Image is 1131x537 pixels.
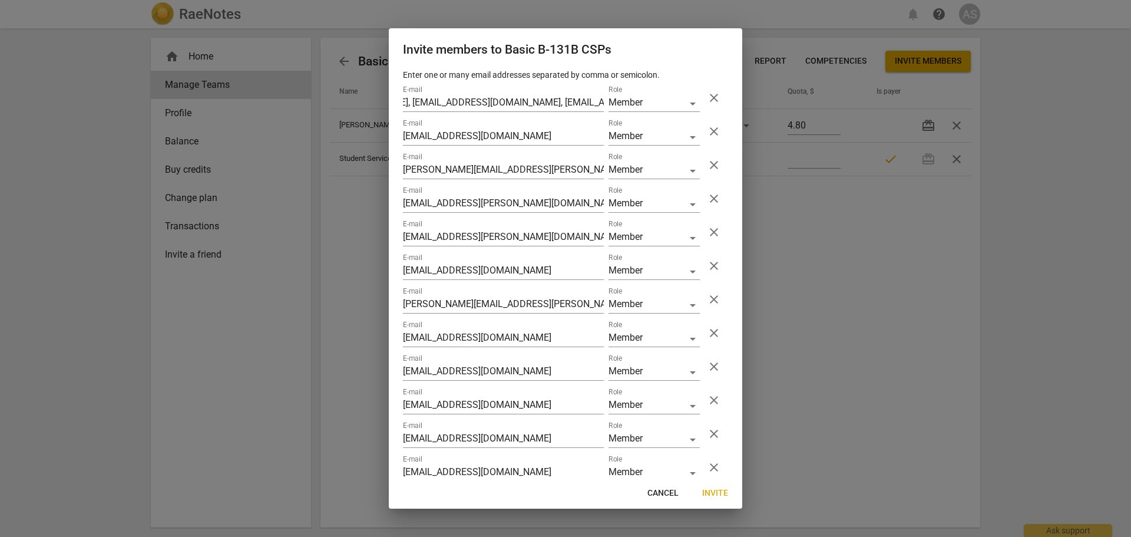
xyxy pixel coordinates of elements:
[707,192,721,206] span: close
[707,292,721,307] span: close
[403,355,422,363] label: E-mail
[403,120,422,127] label: E-mail
[707,326,721,340] span: close
[707,124,721,139] span: close
[609,87,622,94] label: Role
[702,487,728,499] span: Invite
[609,431,700,448] div: Member
[609,423,622,430] label: Role
[609,389,622,396] label: Role
[609,364,700,381] div: Member
[403,221,422,228] label: E-mail
[609,221,622,228] label: Role
[609,355,622,363] label: Role
[693,483,738,504] button: Invite
[609,263,700,280] div: Member
[403,288,422,295] label: E-mail
[647,487,679,499] span: Cancel
[609,162,700,179] div: Member
[707,225,721,239] span: close
[403,87,422,94] label: E-mail
[403,187,422,195] label: E-mail
[609,95,700,112] div: Member
[403,69,728,81] p: Enter one or many email addresses separated by comma or semicolon.
[403,456,422,463] label: E-mail
[609,255,622,262] label: Role
[609,120,622,127] label: Role
[609,456,622,463] label: Role
[609,129,700,146] div: Member
[638,483,688,504] button: Cancel
[707,393,721,407] span: close
[403,423,422,430] label: E-mail
[609,154,622,161] label: Role
[707,158,721,172] span: close
[403,322,422,329] label: E-mail
[707,360,721,374] span: close
[707,259,721,273] span: close
[707,91,721,105] span: close
[403,389,422,396] label: E-mail
[707,427,721,441] span: close
[609,196,700,213] div: Member
[609,187,622,195] label: Role
[609,330,700,347] div: Member
[609,229,700,246] div: Member
[707,460,721,475] span: close
[609,288,622,295] label: Role
[609,322,622,329] label: Role
[609,296,700,314] div: Member
[403,255,422,262] label: E-mail
[403,42,728,57] h2: Invite members to Basic B-131B CSPs
[403,154,422,161] label: E-mail
[609,464,700,482] div: Member
[609,397,700,414] div: Member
